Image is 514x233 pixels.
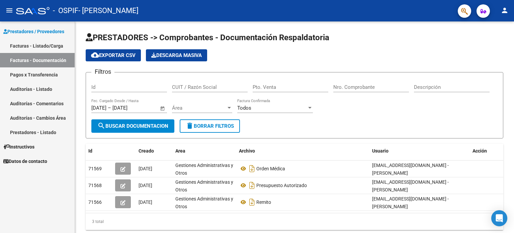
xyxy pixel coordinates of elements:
span: Buscar Documentacion [97,123,168,129]
div: 3 total [86,213,503,230]
span: [EMAIL_ADDRESS][DOMAIN_NAME] - [PERSON_NAME] [372,163,449,176]
span: Id [88,148,92,154]
app-download-masive: Descarga masiva de comprobantes (adjuntos) [146,49,207,61]
datatable-header-cell: Area [173,144,236,158]
span: Remito [256,199,271,205]
span: [EMAIL_ADDRESS][DOMAIN_NAME] - [PERSON_NAME] [372,179,449,192]
span: Descarga Masiva [151,52,202,58]
mat-icon: menu [5,6,13,14]
span: Instructivos [3,143,34,151]
span: Creado [139,148,154,154]
mat-icon: delete [186,122,194,130]
button: Borrar Filtros [180,119,240,133]
button: Descarga Masiva [146,49,207,61]
span: Borrar Filtros [186,123,234,129]
span: 71568 [88,183,102,188]
button: Exportar CSV [86,49,141,61]
input: End date [112,105,145,111]
i: Descargar documento [248,163,256,174]
span: [EMAIL_ADDRESS][DOMAIN_NAME] - [PERSON_NAME] [372,196,449,209]
span: Exportar CSV [91,52,136,58]
i: Descargar documento [248,197,256,208]
span: Orden Médica [256,166,285,171]
span: 71566 [88,199,102,205]
span: - [PERSON_NAME] [78,3,139,18]
span: Presupuesto Autorizado [256,183,307,188]
span: Área [172,105,226,111]
span: Prestadores / Proveedores [3,28,64,35]
span: Archivo [239,148,255,154]
mat-icon: cloud_download [91,51,99,59]
span: Area [175,148,185,154]
i: Descargar documento [248,180,256,191]
span: Acción [473,148,487,154]
mat-icon: person [501,6,509,14]
span: [DATE] [139,183,152,188]
span: Gestiones Administrativas y Otros [175,179,233,192]
datatable-header-cell: Archivo [236,144,369,158]
mat-icon: search [97,122,105,130]
datatable-header-cell: Id [86,144,112,158]
span: Todos [237,105,251,111]
span: Gestiones Administrativas y Otros [175,163,233,176]
h3: Filtros [91,67,114,76]
span: Gestiones Administrativas y Otros [175,196,233,209]
input: Start date [91,105,106,111]
span: [DATE] [139,199,152,205]
span: Datos de contacto [3,158,47,165]
div: Open Intercom Messenger [491,210,507,226]
datatable-header-cell: Acción [470,144,503,158]
button: Buscar Documentacion [91,119,174,133]
datatable-header-cell: Usuario [369,144,470,158]
button: Open calendar [159,105,167,112]
span: PRESTADORES -> Comprobantes - Documentación Respaldatoria [86,33,329,42]
span: [DATE] [139,166,152,171]
span: 71569 [88,166,102,171]
datatable-header-cell: Creado [136,144,173,158]
span: Usuario [372,148,389,154]
span: – [108,105,111,111]
span: - OSPIF [53,3,78,18]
